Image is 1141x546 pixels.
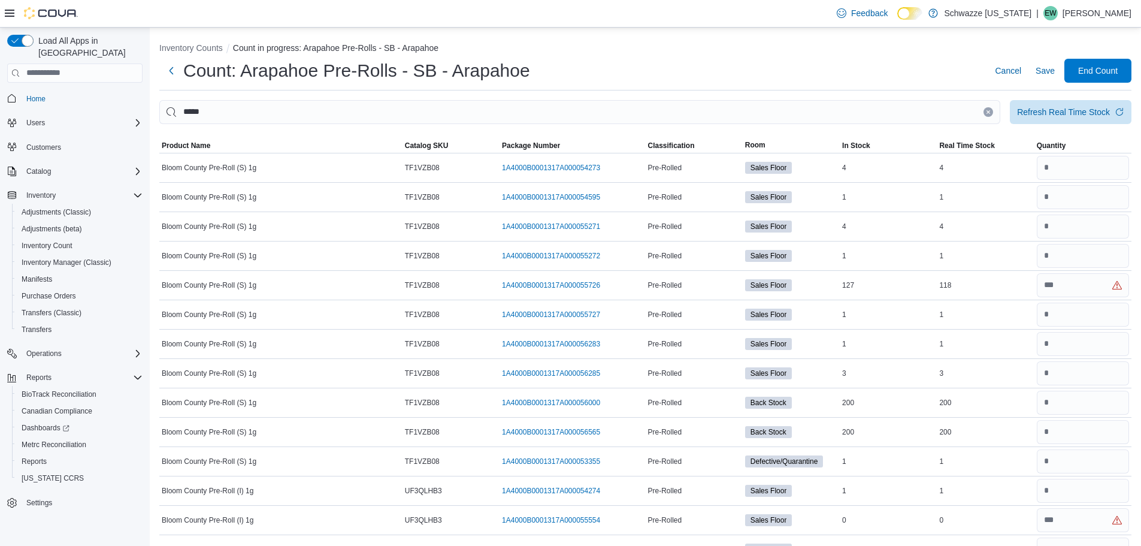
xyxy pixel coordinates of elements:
[17,239,143,253] span: Inventory Count
[937,138,1034,153] button: Real Time Stock
[405,427,440,437] span: TF1VZB08
[750,515,787,526] span: Sales Floor
[162,310,256,319] span: Bloom County Pre-Roll (S) 1g
[745,250,792,262] span: Sales Floor
[162,141,210,150] span: Product Name
[1043,6,1058,20] div: Ehren Wood
[502,251,600,261] a: 1A4000B0001317A000055272
[22,346,143,361] span: Operations
[750,427,786,438] span: Back Stock
[1036,6,1039,20] p: |
[405,486,442,496] span: UF3QLHB3
[647,222,682,231] span: Pre-Rolled
[937,396,1034,410] div: 200
[840,366,937,381] div: 3
[17,222,143,236] span: Adjustments (beta)
[17,306,86,320] a: Transfers (Classic)
[162,486,253,496] span: Bloom County Pre-Roll (I) 1g
[842,141,870,150] span: In Stock
[22,291,76,301] span: Purchase Orders
[750,280,787,291] span: Sales Floor
[939,141,994,150] span: Real Time Stock
[745,367,792,379] span: Sales Floor
[937,337,1034,351] div: 1
[2,163,147,180] button: Catalog
[1063,6,1131,20] p: [PERSON_NAME]
[840,484,937,498] div: 1
[647,192,682,202] span: Pre-Rolled
[937,190,1034,204] div: 1
[745,397,792,409] span: Back Stock
[17,421,143,435] span: Dashboards
[502,141,560,150] span: Package Number
[22,496,57,510] a: Settings
[405,141,449,150] span: Catalog SKU
[647,310,682,319] span: Pre-Rolled
[1034,138,1131,153] button: Quantity
[502,369,600,378] a: 1A4000B0001317A000056285
[405,369,440,378] span: TF1VZB08
[645,138,742,153] button: Classification
[159,43,223,53] button: Inventory Counts
[162,515,253,525] span: Bloom County Pre-Roll (I) 1g
[12,271,147,288] button: Manifests
[745,279,792,291] span: Sales Floor
[405,457,440,466] span: TF1VZB08
[750,397,786,408] span: Back Stock
[745,426,792,438] span: Back Stock
[17,222,87,236] a: Adjustments (beta)
[17,322,56,337] a: Transfers
[22,390,96,399] span: BioTrack Reconciliation
[750,251,787,261] span: Sales Floor
[22,370,143,385] span: Reports
[937,307,1034,322] div: 1
[12,420,147,436] a: Dashboards
[12,237,147,254] button: Inventory Count
[17,387,101,402] a: BioTrack Reconciliation
[750,221,787,232] span: Sales Floor
[17,289,81,303] a: Purchase Orders
[1045,6,1056,20] span: EW
[26,167,51,176] span: Catalog
[840,219,937,234] div: 4
[17,255,116,270] a: Inventory Manager (Classic)
[840,337,937,351] div: 1
[502,457,600,466] a: 1A4000B0001317A000053355
[983,107,993,117] button: Clear input
[26,349,62,358] span: Operations
[937,249,1034,263] div: 1
[840,513,937,527] div: 0
[17,438,143,452] span: Metrc Reconciliation
[12,386,147,403] button: BioTrack Reconciliation
[17,322,143,337] span: Transfers
[12,221,147,237] button: Adjustments (beta)
[647,427,682,437] span: Pre-Rolled
[162,192,256,202] span: Bloom County Pre-Roll (S) 1g
[750,192,787,203] span: Sales Floor
[22,370,56,385] button: Reports
[2,138,147,156] button: Customers
[745,514,792,526] span: Sales Floor
[647,251,682,261] span: Pre-Rolled
[2,345,147,362] button: Operations
[502,222,600,231] a: 1A4000B0001317A000055271
[22,457,47,466] span: Reports
[937,161,1034,175] div: 4
[22,308,81,318] span: Transfers (Classic)
[22,325,52,334] span: Transfers
[22,140,66,155] a: Customers
[22,241,72,251] span: Inventory Count
[502,427,600,437] a: 1A4000B0001317A000056565
[944,6,1031,20] p: Schwazze [US_STATE]
[17,205,143,219] span: Adjustments (Classic)
[745,338,792,350] span: Sales Floor
[647,280,682,290] span: Pre-Rolled
[840,307,937,322] div: 1
[502,339,600,349] a: 1A4000B0001317A000056283
[405,339,440,349] span: TF1VZB08
[22,188,60,203] button: Inventory
[750,309,787,320] span: Sales Floor
[12,436,147,453] button: Metrc Reconciliation
[183,59,530,83] h1: Count: Arapahoe Pre-Rolls - SB - Arapahoe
